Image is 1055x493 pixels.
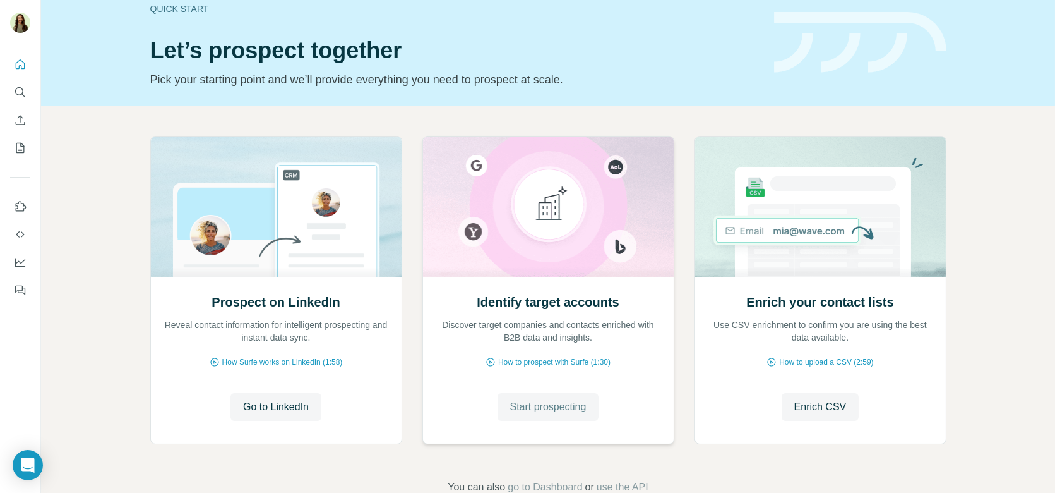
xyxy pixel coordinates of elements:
[746,293,893,311] h2: Enrich your contact lists
[694,137,946,277] img: Enrich your contact lists
[230,393,321,421] button: Go to LinkedIn
[150,3,759,15] div: Quick start
[13,450,43,480] div: Open Intercom Messenger
[10,53,30,76] button: Quick start
[212,293,340,311] h2: Prospect on LinkedIn
[150,71,759,88] p: Pick your starting point and we’ll provide everything you need to prospect at scale.
[243,399,309,415] span: Go to LinkedIn
[10,223,30,246] button: Use Surfe API
[779,356,873,368] span: How to upload a CSV (2:59)
[708,319,933,344] p: Use CSV enrichment to confirm you are using the best data available.
[436,319,661,344] p: Discover target companies and contacts enriched with B2B data and insights.
[10,279,30,301] button: Feedback
[10,81,30,104] button: Search
[10,137,30,159] button: My lists
[10,109,30,131] button: Enrich CSV
[498,393,599,421] button: Start prospecting
[477,293,619,311] h2: Identify target accounts
[10,13,30,33] img: Avatar
[10,195,30,218] button: Use Surfe on LinkedIn
[422,137,674,277] img: Identify target accounts
[10,251,30,274] button: Dashboard
[150,38,759,63] h1: Let’s prospect together
[164,319,389,344] p: Reveal contact information for intelligent prospecting and instant data sync.
[794,399,847,415] span: Enrich CSV
[498,356,611,368] span: How to prospect with Surfe (1:30)
[510,399,587,415] span: Start prospecting
[150,137,402,277] img: Prospect on LinkedIn
[222,356,343,368] span: How Surfe works on LinkedIn (1:58)
[774,12,946,73] img: banner
[782,393,859,421] button: Enrich CSV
